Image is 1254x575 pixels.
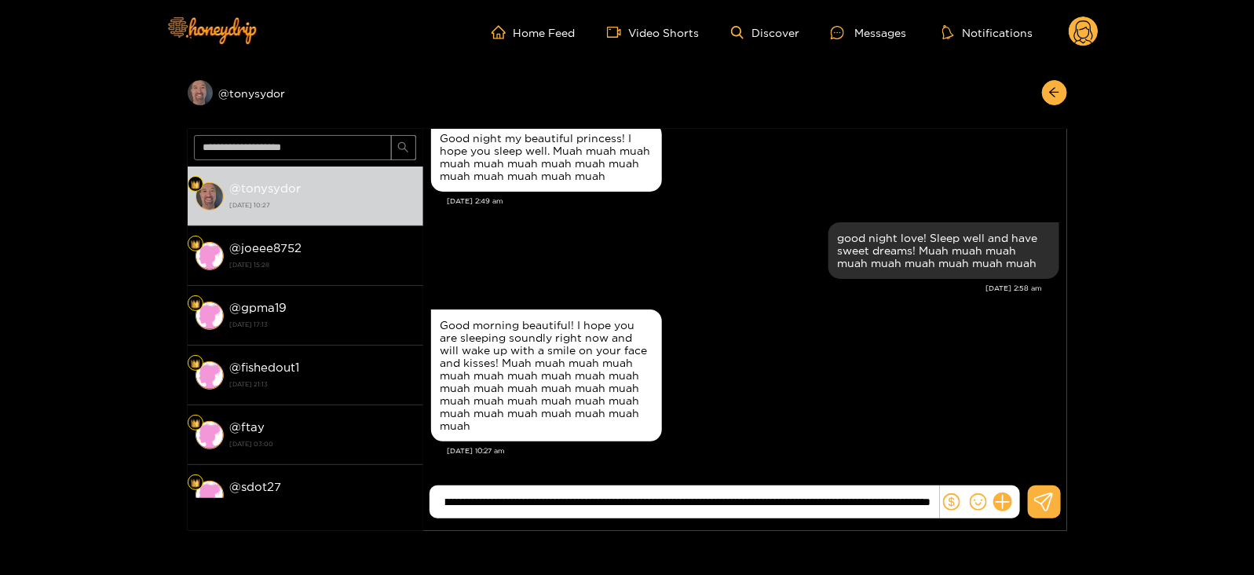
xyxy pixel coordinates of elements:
strong: @ fishedout1 [230,361,300,374]
img: conversation [196,302,224,330]
img: conversation [196,242,224,270]
strong: @ gpma19 [230,301,287,314]
div: good night love! Sleep well and have sweet dreams! Muah muah muah muah muah muah muah muah muah [838,232,1050,269]
img: Fan Level [191,180,200,189]
img: conversation [196,481,224,509]
span: search [397,141,409,155]
div: @tonysydor [188,80,423,105]
span: smile [970,493,987,511]
img: Fan Level [191,419,200,428]
button: Notifications [938,24,1037,40]
div: [DATE] 2:58 am [431,283,1043,294]
strong: @ joeee8752 [230,241,302,255]
strong: [DATE] 21:13 [230,377,415,391]
strong: [DATE] 17:13 [230,317,415,331]
div: Sep. 23, 2:49 am [431,123,662,192]
button: search [391,135,416,160]
div: Sep. 23, 2:58 am [828,222,1059,279]
div: Good night my beautiful princess! I hope you sleep well. Muah muah muah muah muah muah muah muah ... [441,132,653,182]
strong: [DATE] 10:27 [230,198,415,212]
img: conversation [196,361,224,390]
img: conversation [196,421,224,449]
img: Fan Level [191,240,200,249]
strong: [DATE] 09:30 [230,496,415,511]
div: Good morning beautiful! I hope you are sleeping soundly right now and will wake up with a smile o... [441,319,653,432]
strong: @ sdot27 [230,480,282,493]
img: Fan Level [191,359,200,368]
span: home [492,25,514,39]
span: video-camera [607,25,629,39]
a: Discover [731,26,799,39]
img: conversation [196,182,224,211]
span: arrow-left [1048,86,1060,100]
div: [DATE] 2:49 am [448,196,1059,207]
a: Home Feed [492,25,576,39]
button: arrow-left [1042,80,1067,105]
div: Sep. 23, 10:27 am [431,309,662,441]
button: dollar [940,490,963,514]
strong: @ tonysydor [230,181,302,195]
strong: [DATE] 15:28 [230,258,415,272]
strong: [DATE] 03:00 [230,437,415,451]
span: dollar [943,493,960,511]
strong: @ ftay [230,420,265,434]
div: Messages [831,24,906,42]
div: [DATE] 10:27 am [448,445,1059,456]
img: Fan Level [191,478,200,488]
a: Video Shorts [607,25,700,39]
img: Fan Level [191,299,200,309]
